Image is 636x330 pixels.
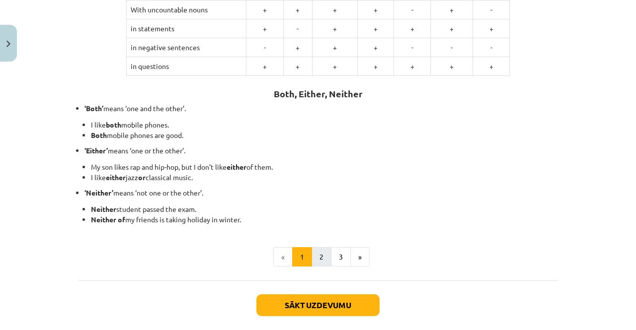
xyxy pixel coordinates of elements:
[473,19,510,38] td: +
[126,19,246,38] td: in statements
[106,120,121,129] strong: both
[91,172,558,183] li: I like jazz classical music.
[84,146,108,155] strong: ‘Either’
[274,88,363,99] strong: Both, Either, Neither
[246,57,284,76] td: +
[357,38,394,57] td: +
[91,204,558,214] li: student passed the exam.
[91,204,116,213] strong: Neither
[91,162,558,172] li: My son likes rap and hip-hop, but I don’t like of them.
[312,38,357,57] td: +
[84,188,558,198] p: means ‘not one or the other’.
[431,57,473,76] td: +
[84,103,558,114] p: means ‘one and the other’.
[350,247,370,267] button: »
[357,19,394,38] td: +
[91,214,558,225] li: my friends is taking holiday in winter.
[138,173,146,182] strong: or
[394,38,431,57] td: -
[312,57,357,76] td: +
[84,104,103,113] strong: ‘Both’
[331,247,351,267] button: 3
[283,38,312,57] td: +
[473,57,510,76] td: +
[292,247,312,267] button: 1
[312,0,357,19] td: +
[283,57,312,76] td: +
[431,0,473,19] td: +
[84,188,113,197] strong: ‘Neither’
[473,38,510,57] td: -
[6,41,10,47] img: icon-close-lesson-0947bae3869378f0d4975bcd49f059093ad1ed9edebbc8119c70593378902aed.svg
[91,131,107,139] strong: Both
[78,247,558,267] nav: Page navigation example
[357,0,394,19] td: +
[431,38,473,57] td: -
[246,19,284,38] td: +
[126,0,246,19] td: With uncountable nouns
[431,19,473,38] td: +
[394,19,431,38] td: +
[246,38,284,57] td: -
[91,215,125,224] strong: Neither of
[283,0,312,19] td: +
[84,145,558,156] p: means ‘one or the other’.
[256,294,380,316] button: Sākt uzdevumu
[91,130,558,140] li: mobile phones are good.
[312,19,357,38] td: +
[283,19,312,38] td: -
[394,57,431,76] td: +
[246,0,284,19] td: +
[357,57,394,76] td: +
[126,57,246,76] td: in questions
[106,173,126,182] strong: either
[473,0,510,19] td: -
[394,0,431,19] td: -
[126,38,246,57] td: in negative sentences
[91,120,558,130] li: I like mobile phones.
[312,247,331,267] button: 2
[227,162,246,171] strong: either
